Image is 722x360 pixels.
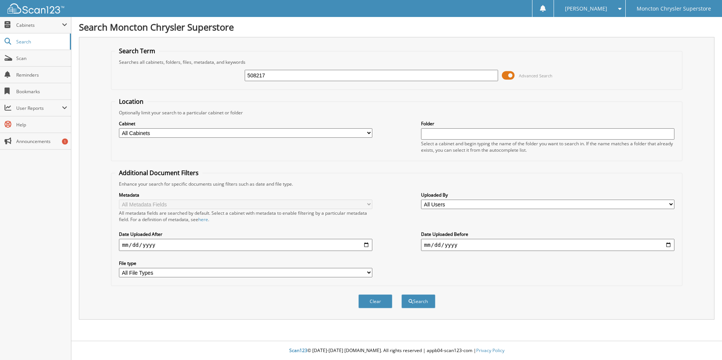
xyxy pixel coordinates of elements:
[476,347,504,354] a: Privacy Policy
[119,210,372,223] div: All metadata fields are searched by default. Select a cabinet with metadata to enable filtering b...
[8,3,64,14] img: scan123-logo-white.svg
[289,347,307,354] span: Scan123
[16,138,67,145] span: Announcements
[115,109,678,116] div: Optionally limit your search to a particular cabinet or folder
[71,342,722,360] div: © [DATE]-[DATE] [DOMAIN_NAME]. All rights reserved | appb04-scan123-com |
[115,169,202,177] legend: Additional Document Filters
[421,140,674,153] div: Select a cabinet and begin typing the name of the folder you want to search in. If the name match...
[519,73,552,78] span: Advanced Search
[62,138,68,145] div: 1
[115,47,159,55] legend: Search Term
[565,6,607,11] span: [PERSON_NAME]
[16,38,66,45] span: Search
[16,22,62,28] span: Cabinets
[421,239,674,251] input: end
[79,21,714,33] h1: Search Moncton Chrysler Superstore
[401,294,435,308] button: Search
[119,120,372,127] label: Cabinet
[119,192,372,198] label: Metadata
[115,97,147,106] legend: Location
[198,216,208,223] a: here
[16,55,67,62] span: Scan
[421,192,674,198] label: Uploaded By
[115,59,678,65] div: Searches all cabinets, folders, files, metadata, and keywords
[16,122,67,128] span: Help
[637,6,711,11] span: Moncton Chrysler Superstore
[119,260,372,266] label: File type
[119,239,372,251] input: start
[16,105,62,111] span: User Reports
[421,120,674,127] label: Folder
[16,72,67,78] span: Reminders
[119,231,372,237] label: Date Uploaded After
[358,294,392,308] button: Clear
[115,181,678,187] div: Enhance your search for specific documents using filters such as date and file type.
[421,231,674,237] label: Date Uploaded Before
[16,88,67,95] span: Bookmarks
